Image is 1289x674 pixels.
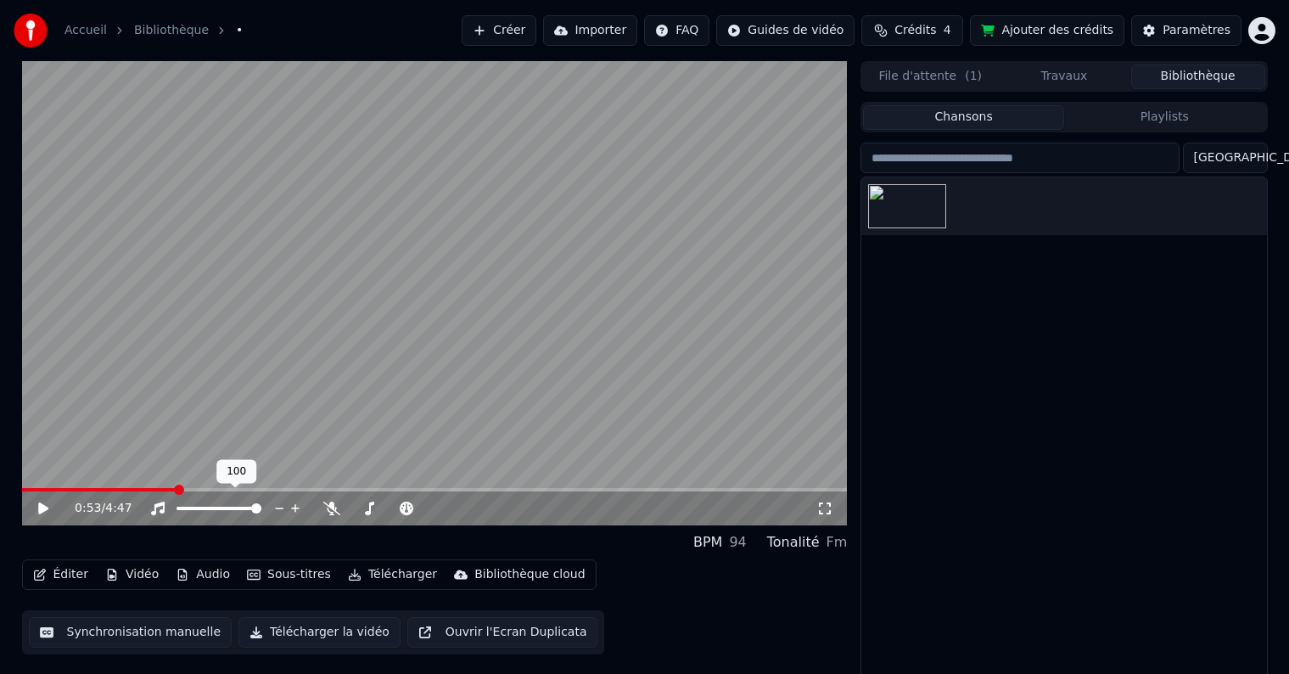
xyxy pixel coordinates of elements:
div: Paramètres [1163,22,1230,39]
button: Vidéo [98,563,165,587]
span: 4 [944,22,951,39]
button: Sous-titres [240,563,338,587]
button: FAQ [644,15,709,46]
span: • [236,22,243,39]
button: Ouvrir l'Ecran Duplicata [407,617,598,648]
div: Tonalité [767,532,820,553]
span: Crédits [894,22,936,39]
span: ( 1 ) [965,68,982,85]
button: Créer [462,15,536,46]
div: 100 [216,460,256,484]
div: Bibliothèque cloud [474,566,585,583]
button: Bibliothèque [1131,65,1265,89]
nav: breadcrumb [64,22,243,39]
button: Ajouter des crédits [970,15,1124,46]
button: Télécharger [341,563,444,587]
button: Télécharger la vidéo [238,617,401,648]
div: 94 [729,532,746,553]
button: Audio [169,563,237,587]
div: BPM [693,532,722,553]
a: Accueil [64,22,107,39]
a: Bibliothèque [134,22,209,39]
button: Playlists [1064,105,1265,130]
button: Synchronisation manuelle [29,617,233,648]
button: Importer [543,15,637,46]
button: Chansons [863,105,1064,130]
div: Fm [827,532,848,553]
img: youka [14,14,48,48]
button: Paramètres [1131,15,1241,46]
div: / [75,500,115,517]
button: File d'attente [863,65,997,89]
span: 4:47 [105,500,132,517]
span: 0:53 [75,500,101,517]
button: Travaux [997,65,1131,89]
button: Guides de vidéo [716,15,855,46]
button: Crédits4 [861,15,963,46]
button: Éditer [26,563,95,587]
